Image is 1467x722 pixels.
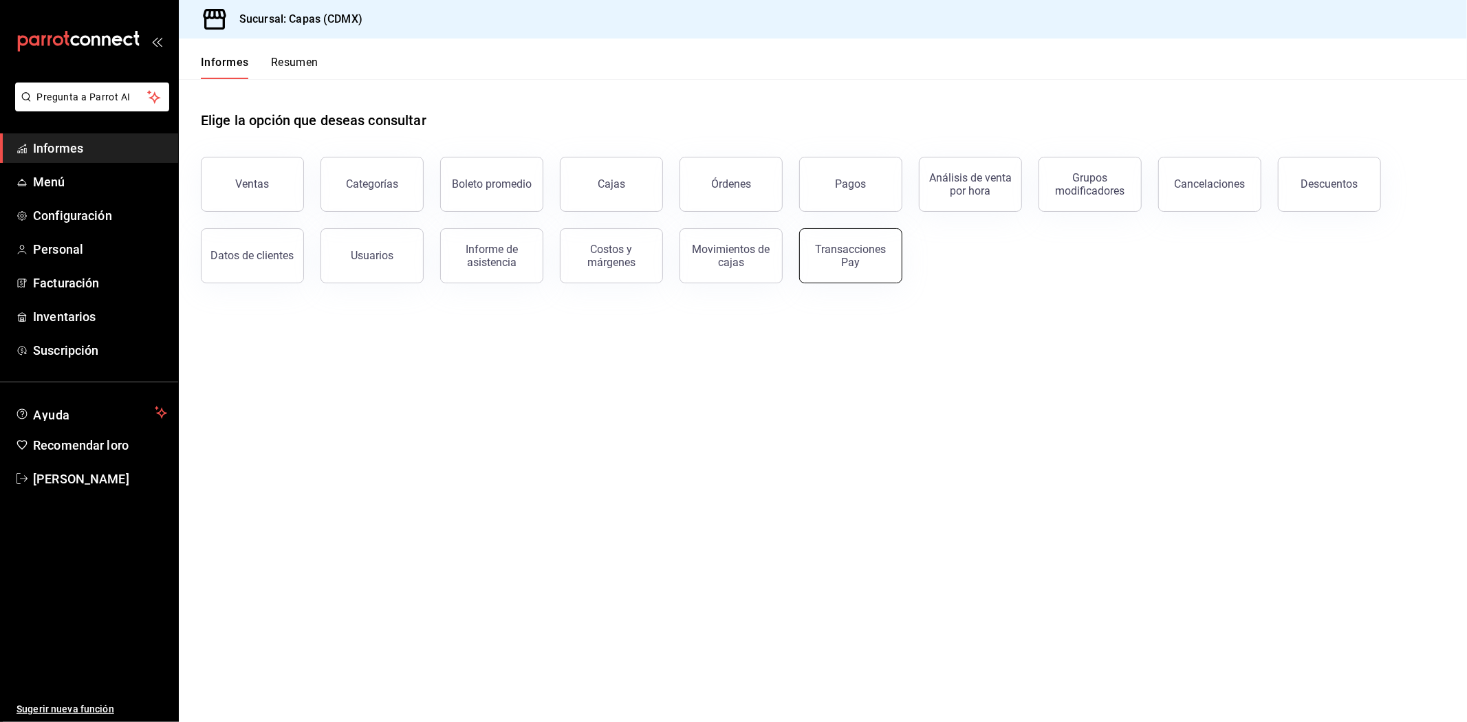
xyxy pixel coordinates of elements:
[1175,177,1246,190] font: Cancelaciones
[271,56,318,69] font: Resumen
[1278,157,1381,212] button: Descuentos
[33,408,70,422] font: Ayuda
[33,438,129,452] font: Recomendar loro
[680,157,783,212] button: Órdenes
[33,208,112,223] font: Configuración
[1056,171,1125,197] font: Grupos modificadores
[151,36,162,47] button: abrir_cajón_menú
[201,55,318,79] div: pestañas de navegación
[37,91,131,102] font: Pregunta a Parrot AI
[33,175,65,189] font: Menú
[320,228,424,283] button: Usuarios
[680,228,783,283] button: Movimientos de cajas
[816,243,887,269] font: Transacciones Pay
[452,177,532,190] font: Boleto promedio
[211,249,294,262] font: Datos de clientes
[17,703,114,714] font: Sugerir nueva función
[33,242,83,256] font: Personal
[15,83,169,111] button: Pregunta a Parrot AI
[919,157,1022,212] button: Análisis de venta por hora
[201,228,304,283] button: Datos de clientes
[351,249,393,262] font: Usuarios
[1301,177,1358,190] font: Descuentos
[201,56,249,69] font: Informes
[320,157,424,212] button: Categorías
[33,343,98,358] font: Suscripción
[836,177,867,190] font: Pagos
[239,12,362,25] font: Sucursal: Capas (CDMX)
[346,177,398,190] font: Categorías
[587,243,635,269] font: Costos y márgenes
[598,177,626,190] font: Cajas
[466,243,518,269] font: Informe de asistencia
[560,157,663,212] a: Cajas
[201,112,426,129] font: Elige la opción que deseas consultar
[201,157,304,212] button: Ventas
[33,141,83,155] font: Informes
[929,171,1012,197] font: Análisis de venta por hora
[560,228,663,283] button: Costos y márgenes
[711,177,751,190] font: Órdenes
[33,276,99,290] font: Facturación
[440,157,543,212] button: Boleto promedio
[33,309,96,324] font: Inventarios
[236,177,270,190] font: Ventas
[440,228,543,283] button: Informe de asistencia
[33,472,129,486] font: [PERSON_NAME]
[1158,157,1261,212] button: Cancelaciones
[799,157,902,212] button: Pagos
[693,243,770,269] font: Movimientos de cajas
[10,100,169,114] a: Pregunta a Parrot AI
[799,228,902,283] button: Transacciones Pay
[1039,157,1142,212] button: Grupos modificadores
